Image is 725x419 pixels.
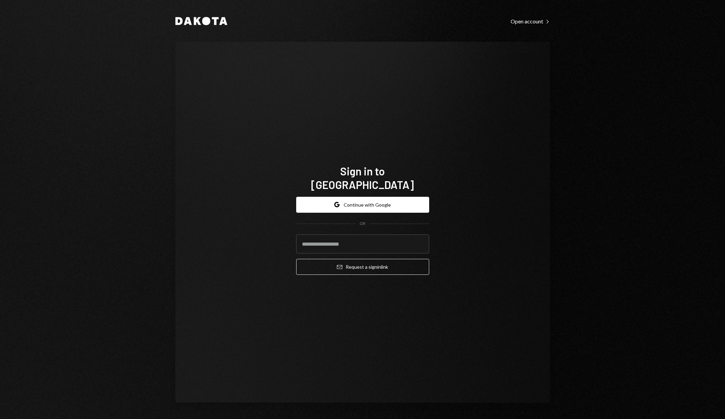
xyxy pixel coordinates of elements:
[511,17,550,25] a: Open account
[511,18,550,25] div: Open account
[296,164,429,191] h1: Sign in to [GEOGRAPHIC_DATA]
[360,221,365,227] div: OR
[296,197,429,213] button: Continue with Google
[296,259,429,275] button: Request a signinlink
